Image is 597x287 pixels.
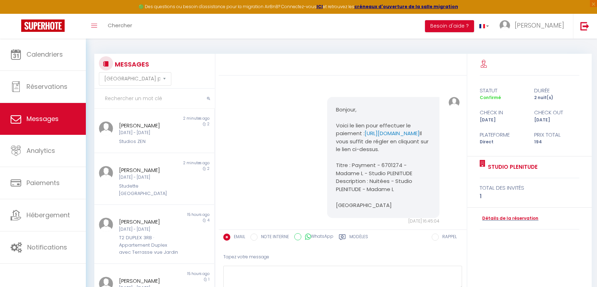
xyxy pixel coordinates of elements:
[475,108,530,117] div: check in
[258,234,289,241] label: NOTE INTERNE
[207,121,209,127] span: 2
[207,218,209,223] span: 4
[119,218,180,226] div: [PERSON_NAME]
[336,106,431,209] pre: Bonjour, Voici le lien pour effectuer le paiement : Il vous suffit de régler en cliquant sur le l...
[21,19,65,32] img: Super Booking
[207,166,209,171] span: 2
[99,218,113,232] img: ...
[26,50,63,59] span: Calendriers
[154,160,214,166] div: 2 minutes ago
[530,139,584,145] div: 194
[475,131,530,139] div: Plateforme
[119,226,180,233] div: [DATE] - [DATE]
[26,114,59,123] span: Messages
[208,277,209,282] span: 1
[515,21,564,30] span: [PERSON_NAME]
[113,56,149,72] h3: MESSAGES
[530,94,584,101] div: 2 nuit(s)
[439,234,457,241] label: RAPPEL
[425,20,474,32] button: Besoin d'aide ?
[485,163,538,171] a: Studio PLENITUDE
[480,94,501,101] span: Confirmé
[449,97,460,108] img: ...
[119,183,180,197] div: Studette [GEOGRAPHIC_DATA]
[154,271,214,277] div: 15 hours ago
[26,146,55,155] span: Analytics
[230,234,245,241] label: EMAIL
[327,218,439,225] div: [DATE] 16:45:04
[494,14,573,39] a: ... [PERSON_NAME]
[119,234,180,256] div: T2 DUPLEX 3RB · Appartement Duplex avec Terrasse vue Jardin
[119,121,180,130] div: [PERSON_NAME]
[475,139,530,145] div: Direct
[26,211,70,219] span: Hébergement
[223,248,462,266] div: Tapez votre message
[480,192,579,201] div: 1
[99,121,113,136] img: ...
[475,86,530,95] div: statut
[119,130,180,136] div: [DATE] - [DATE]
[94,89,215,109] input: Rechercher un mot clé
[108,22,132,29] span: Chercher
[349,234,368,242] label: Modèles
[26,178,60,187] span: Paiements
[480,215,538,222] a: Détails de la réservation
[530,86,584,95] div: durée
[26,82,67,91] span: Réservations
[317,4,323,10] a: ICI
[354,4,458,10] a: créneaux d'ouverture de la salle migration
[154,116,214,121] div: 2 minutes ago
[99,166,113,180] img: ...
[119,174,180,181] div: [DATE] - [DATE]
[119,166,180,174] div: [PERSON_NAME]
[567,255,592,282] iframe: Chat
[500,20,510,31] img: ...
[530,131,584,139] div: Prix total
[475,117,530,124] div: [DATE]
[530,108,584,117] div: check out
[301,233,333,241] label: WhatsApp
[480,184,579,192] div: total des invités
[365,130,420,137] a: [URL][DOMAIN_NAME]
[580,22,589,30] img: logout
[530,117,584,124] div: [DATE]
[154,212,214,218] div: 15 hours ago
[119,138,180,145] div: Studios ZEN
[27,243,67,252] span: Notifications
[119,277,180,285] div: [PERSON_NAME]
[102,14,137,39] a: Chercher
